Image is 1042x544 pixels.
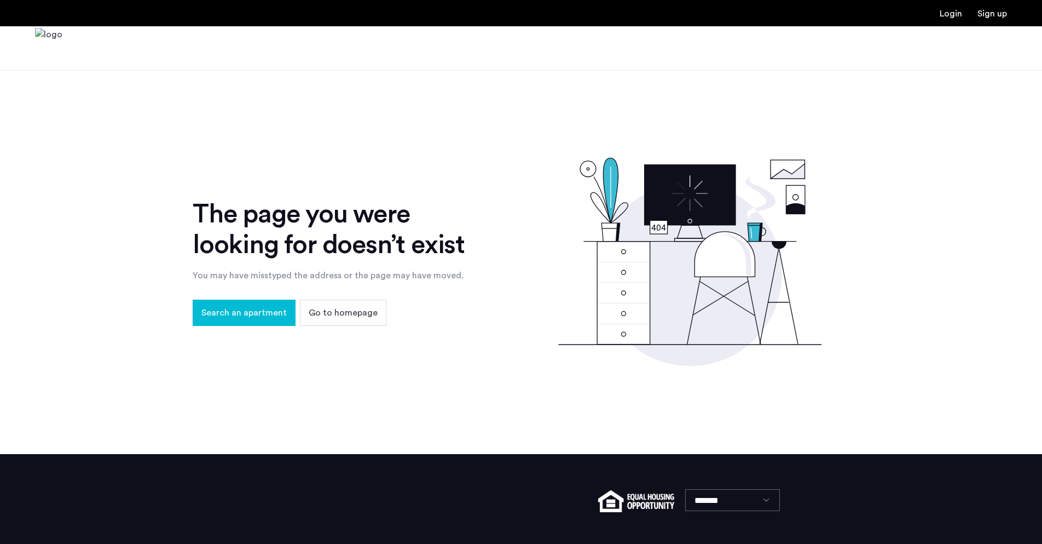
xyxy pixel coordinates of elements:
div: The page you were looking for doesn’t exist [193,199,484,260]
span: Go to homepage [309,306,378,319]
button: button [300,300,386,326]
a: Login [940,9,962,18]
a: Registration [977,9,1007,18]
a: Cazamio Logo [35,28,62,69]
img: equal-housing.png [598,490,674,512]
span: Search an apartment [201,306,287,319]
img: logo [35,28,62,69]
select: Language select [685,489,780,511]
button: button [193,300,296,326]
div: You may have misstyped the address or the page may have moved. [193,269,484,282]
